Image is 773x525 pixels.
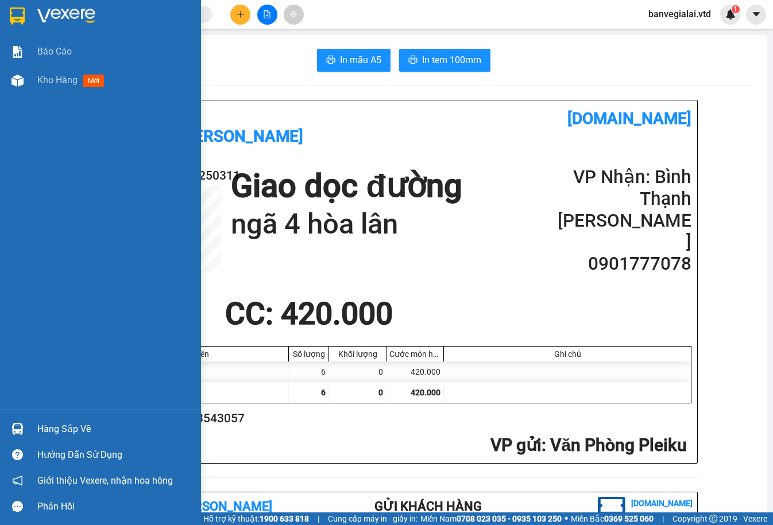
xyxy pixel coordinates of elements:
div: Hướng dẫn sử dụng [37,446,192,464]
h2: Người gửi: 0353543057 [116,409,687,428]
strong: 1900 633 818 [260,514,309,523]
div: chị hiên [10,37,102,51]
span: In mẫu A5 [340,53,381,67]
span: Miền Bắc [571,512,654,525]
span: In tem 100mm [422,53,481,67]
span: aim [289,10,297,18]
div: Số lượng [292,349,326,359]
strong: 0708 023 035 - 0935 103 250 [457,514,562,523]
b: [DOMAIN_NAME] [567,109,691,128]
strong: 0369 525 060 [604,514,654,523]
sup: 1 [732,5,740,13]
div: Hàng sắp về [37,421,192,438]
span: question-circle [12,449,23,460]
span: printer [326,55,335,66]
button: aim [284,5,304,25]
span: VP gửi [490,435,542,455]
img: warehouse-icon [11,423,24,435]
img: logo.jpg [598,497,625,524]
li: (c) 2017 [631,510,693,524]
div: 6 [289,361,329,382]
span: CR : [9,75,26,87]
span: Cung cấp máy in - giấy in: [328,512,418,525]
span: Kho hàng [37,75,78,85]
span: Nhận: [110,11,137,23]
b: [PERSON_NAME] [176,499,272,514]
div: Bình Thạnh [110,10,202,24]
div: Khối lượng [332,349,383,359]
b: Gửi khách hàng [374,499,482,514]
img: logo-vxr [10,7,25,25]
span: | [318,512,319,525]
h1: ngã 4 hòa lân [231,206,462,243]
span: copyright [709,515,717,523]
div: (Thùng lớn) [117,361,289,382]
span: Miền Nam [420,512,562,525]
b: [DOMAIN_NAME] [631,499,693,508]
div: CC : 420.000 [218,297,400,331]
span: caret-down [751,9,762,20]
div: Tên [119,349,285,359]
span: 0 [378,388,383,397]
span: Giới thiệu Vexere, nhận hoa hồng [37,473,173,488]
span: 6 [321,388,326,397]
span: ⚪️ [565,516,568,521]
img: solution-icon [11,46,24,58]
span: mới [83,75,104,87]
div: Văn Phòng Pleiku [10,10,102,37]
span: notification [12,475,23,486]
h1: Giao dọc đường [231,166,462,206]
div: 420.000 [386,361,444,382]
span: Báo cáo [37,44,72,59]
button: file-add [257,5,277,25]
span: 420.000 [411,388,440,397]
button: printerIn mẫu A5 [317,49,391,72]
span: Gửi: [10,11,28,23]
h2: [PERSON_NAME] [554,210,691,254]
div: 40.000 [9,74,103,88]
span: Hỗ trợ kỹ thuật: [203,512,309,525]
div: 0982281598 [10,51,102,67]
div: 0 [329,361,386,382]
b: [PERSON_NAME] [179,127,303,146]
span: file-add [263,10,271,18]
span: banvegialai.vtd [639,7,720,21]
h2: 0901777078 [554,253,691,275]
button: printerIn tem 100mm [399,49,490,72]
h2: : Văn Phòng Pleiku [116,434,687,457]
span: plus [237,10,245,18]
span: printer [408,55,418,66]
img: icon-new-feature [725,9,736,20]
div: Cước món hàng [389,349,440,359]
div: Phản hồi [37,498,192,515]
span: message [12,501,23,512]
span: | [662,512,664,525]
div: Ghi chú [447,349,688,359]
button: plus [230,5,250,25]
img: warehouse-icon [11,75,24,87]
span: 1 [733,5,737,13]
div: 0966933507 [110,24,202,40]
h2: VP Nhận: Bình Thạnh [554,166,691,210]
button: caret-down [746,5,766,25]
